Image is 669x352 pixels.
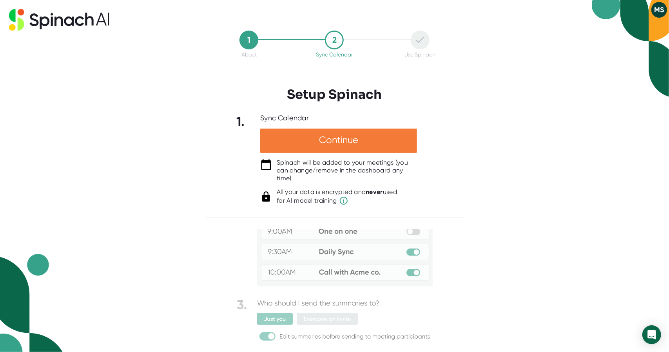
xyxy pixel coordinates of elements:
div: Use Spinach [404,51,435,58]
div: Continue [260,129,417,153]
div: Spinach will be added to your meetings (you can change/remove in the dashboard any time) [277,159,417,182]
div: Sync Calendar [316,51,353,58]
div: Sync Calendar [260,114,309,123]
button: MS [651,2,667,18]
div: 1 [239,31,258,49]
div: Open Intercom Messenger [642,325,661,344]
h3: Setup Spinach [287,87,382,102]
span: for AI model training [277,196,397,205]
img: Following steps give you control of meetings that spinach can join [237,184,433,344]
div: All your data is encrypted and used [277,188,397,205]
b: 1. [236,114,245,129]
div: About [241,51,257,58]
b: never [366,188,383,196]
div: 2 [325,31,344,49]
